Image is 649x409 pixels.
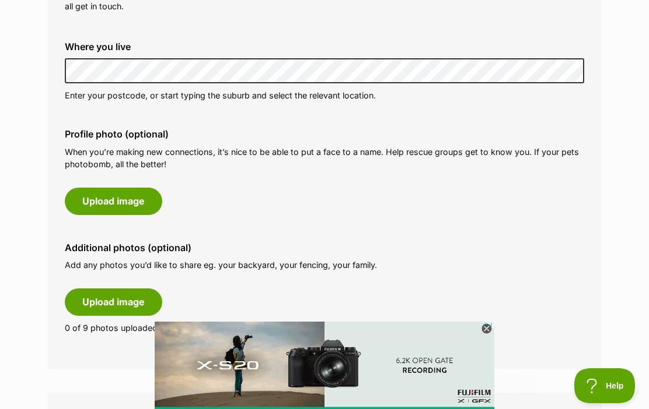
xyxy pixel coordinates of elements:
label: Additional photos (optional) [65,242,584,253]
p: 0 of 9 photos uploaded [65,322,584,334]
p: Enter your postcode, or start typing the suburb and select the relevant location. [65,89,584,101]
button: Upload image [65,288,162,315]
iframe: Advertisement [112,351,537,403]
p: When you’re making new connections, it’s nice to be able to put a face to a name. Help rescue gro... [65,146,584,171]
p: Add any photos you’d like to share eg. your backyard, your fencing, your family. [65,259,584,271]
label: Profile photo (optional) [65,129,584,139]
label: Where you live [65,41,584,52]
iframe: Help Scout Beacon - Open [574,368,637,403]
button: Upload image [65,188,162,214]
